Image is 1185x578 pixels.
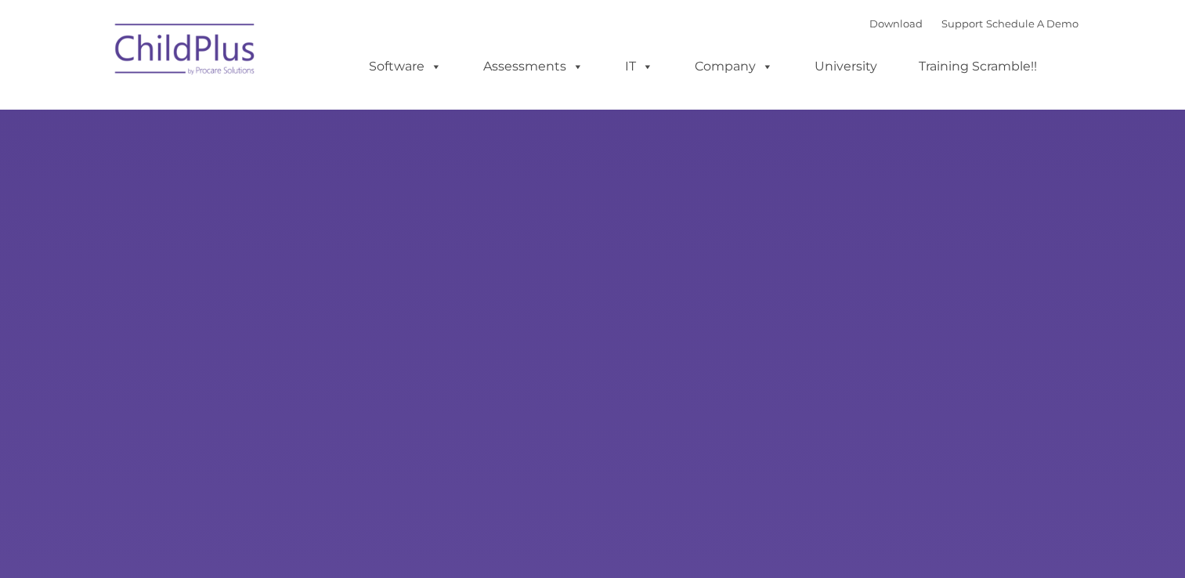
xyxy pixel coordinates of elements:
a: Schedule A Demo [986,17,1078,30]
img: ChildPlus by Procare Solutions [107,13,264,91]
a: Download [869,17,923,30]
font: | [869,17,1078,30]
a: University [799,51,893,82]
a: Training Scramble!! [903,51,1053,82]
a: IT [609,51,669,82]
a: Assessments [468,51,599,82]
a: Software [353,51,457,82]
a: Support [941,17,983,30]
a: Company [679,51,789,82]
